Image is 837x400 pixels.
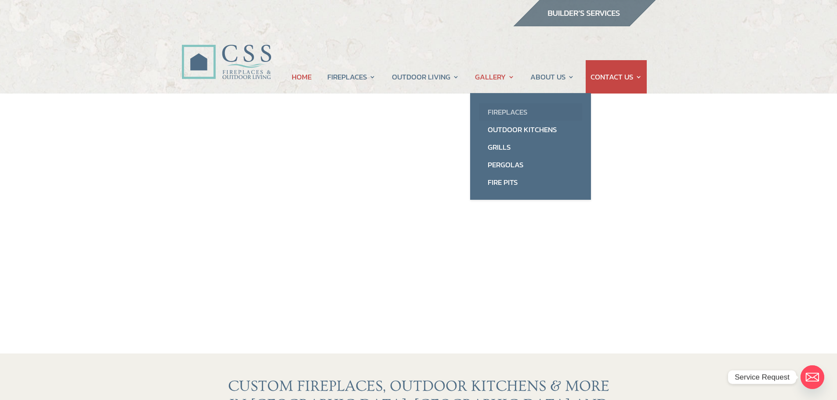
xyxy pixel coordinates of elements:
[479,103,582,121] a: Fireplaces
[479,121,582,138] a: Outdoor Kitchens
[475,60,515,94] a: GALLERY
[392,60,459,94] a: OUTDOOR LIVING
[591,60,642,94] a: CONTACT US
[801,365,824,389] a: Email
[327,60,376,94] a: FIREPLACES
[513,18,656,29] a: builder services construction supply
[181,20,271,84] img: CSS Fireplaces & Outdoor Living (Formerly Construction Solutions & Supply)- Jacksonville Ormond B...
[530,60,574,94] a: ABOUT US
[479,138,582,156] a: Grills
[292,60,312,94] a: HOME
[479,156,582,173] a: Pergolas
[479,173,582,191] a: Fire Pits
